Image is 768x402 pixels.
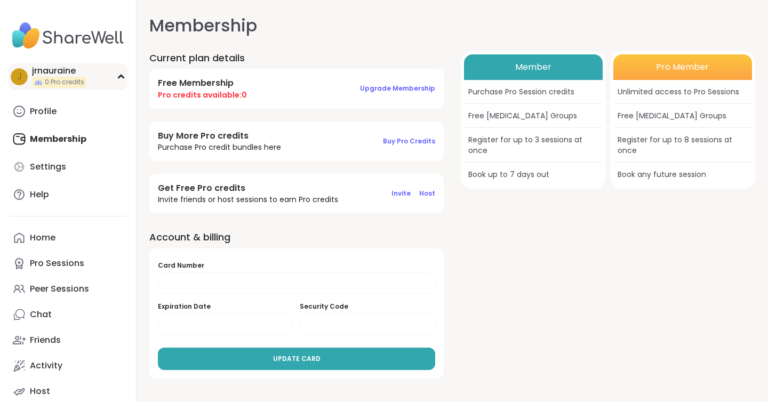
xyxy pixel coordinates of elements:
[9,276,127,302] a: Peer Sessions
[613,104,752,128] div: Free [MEDICAL_DATA] Groups
[9,353,127,379] a: Activity
[158,77,247,89] h4: Free Membership
[9,182,127,207] a: Help
[30,385,50,397] div: Host
[613,80,752,104] div: Unlimited access to Pro Sessions
[158,90,247,100] span: Pro credits available: 0
[613,163,752,186] div: Book any future session
[30,360,62,372] div: Activity
[9,302,127,327] a: Chat
[9,17,127,54] img: ShareWell Nav Logo
[149,13,755,38] h1: Membership
[9,154,127,180] a: Settings
[464,163,603,186] div: Book up to 7 days out
[158,142,281,152] span: Purchase Pro credit bundles here
[30,334,61,346] div: Friends
[158,261,435,270] h5: Card Number
[391,182,411,205] button: Invite
[613,128,752,163] div: Register for up to 8 sessions at once
[9,225,127,251] a: Home
[309,320,426,329] iframe: Secure CVC input frame
[17,70,22,84] span: j
[9,99,127,124] a: Profile
[30,161,66,173] div: Settings
[30,189,49,200] div: Help
[9,251,127,276] a: Pro Sessions
[464,104,603,128] div: Free [MEDICAL_DATA] Groups
[300,302,435,311] h5: Security Code
[30,106,57,117] div: Profile
[32,65,86,77] div: jrnauraine
[30,309,52,320] div: Chat
[158,182,338,194] h4: Get Free Pro credits
[360,84,435,93] span: Upgrade Membership
[45,78,84,87] span: 0 Pro credits
[167,279,426,288] iframe: Secure card number input frame
[464,128,603,163] div: Register for up to 3 sessions at once
[158,348,435,370] button: UPDATE CARD
[9,327,127,353] a: Friends
[464,54,603,80] div: Member
[158,302,293,311] h5: Expiration Date
[419,189,435,198] span: Host
[30,258,84,269] div: Pro Sessions
[391,189,411,198] span: Invite
[167,320,284,329] iframe: Secure expiration date input frame
[273,354,321,364] span: UPDATE CARD
[158,194,338,205] span: Invite friends or host sessions to earn Pro credits
[383,136,435,146] span: Buy Pro Credits
[464,80,603,104] div: Purchase Pro Session credits
[30,283,89,295] div: Peer Sessions
[419,182,435,205] button: Host
[149,230,444,244] h2: Account & billing
[360,77,435,100] button: Upgrade Membership
[158,130,281,142] h4: Buy More Pro credits
[613,54,752,80] div: Pro Member
[383,130,435,152] button: Buy Pro Credits
[30,232,55,244] div: Home
[149,51,444,65] h2: Current plan details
